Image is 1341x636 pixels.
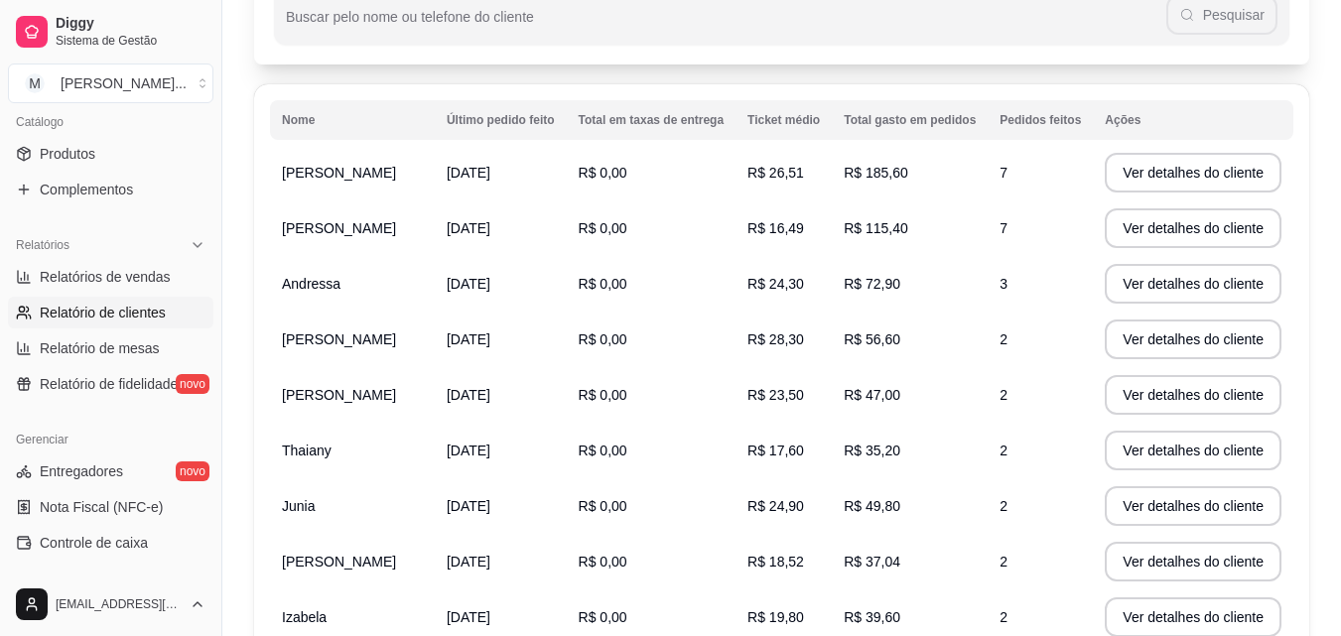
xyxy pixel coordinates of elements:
[1105,542,1281,581] button: Ver detalhes do cliente
[844,443,900,458] span: R$ 35,20
[282,498,315,514] span: Junia
[747,554,804,570] span: R$ 18,52
[447,276,490,292] span: [DATE]
[1000,609,1007,625] span: 2
[8,138,213,170] a: Produtos
[282,276,340,292] span: Andressa
[8,527,213,559] a: Controle de caixa
[1105,153,1281,192] button: Ver detalhes do cliente
[8,580,213,628] button: [EMAIL_ADDRESS][DOMAIN_NAME]
[1000,220,1007,236] span: 7
[40,144,95,164] span: Produtos
[40,533,148,553] span: Controle de caixa
[8,332,213,364] a: Relatório de mesas
[747,165,804,181] span: R$ 26,51
[8,563,213,594] a: Controle de fiado
[844,220,908,236] span: R$ 115,40
[25,73,45,93] span: M
[747,220,804,236] span: R$ 16,49
[747,387,804,403] span: R$ 23,50
[844,498,900,514] span: R$ 49,80
[56,33,205,49] span: Sistema de Gestão
[1000,331,1007,347] span: 2
[747,443,804,458] span: R$ 17,60
[579,331,627,347] span: R$ 0,00
[282,554,396,570] span: [PERSON_NAME]
[16,237,69,253] span: Relatórios
[567,100,737,140] th: Total em taxas de entrega
[844,276,900,292] span: R$ 72,90
[8,368,213,400] a: Relatório de fidelidadenovo
[40,497,163,517] span: Nota Fiscal (NFC-e)
[8,455,213,487] a: Entregadoresnovo
[1105,431,1281,470] button: Ver detalhes do cliente
[282,331,396,347] span: [PERSON_NAME]
[1105,486,1281,526] button: Ver detalhes do cliente
[1000,165,1007,181] span: 7
[579,554,627,570] span: R$ 0,00
[579,276,627,292] span: R$ 0,00
[1000,387,1007,403] span: 2
[8,8,213,56] a: DiggySistema de Gestão
[579,165,627,181] span: R$ 0,00
[579,387,627,403] span: R$ 0,00
[1000,498,1007,514] span: 2
[8,106,213,138] div: Catálogo
[40,461,123,481] span: Entregadores
[40,303,166,322] span: Relatório de clientes
[1000,443,1007,458] span: 2
[844,554,900,570] span: R$ 37,04
[1105,319,1281,359] button: Ver detalhes do cliente
[1105,208,1281,248] button: Ver detalhes do cliente
[40,569,146,588] span: Controle de fiado
[8,297,213,328] a: Relatório de clientes
[747,276,804,292] span: R$ 24,30
[286,15,1166,35] input: Buscar pelo nome ou telefone do cliente
[736,100,832,140] th: Ticket médio
[270,100,435,140] th: Nome
[282,387,396,403] span: [PERSON_NAME]
[435,100,567,140] th: Último pedido feito
[579,443,627,458] span: R$ 0,00
[447,498,490,514] span: [DATE]
[40,374,178,394] span: Relatório de fidelidade
[40,180,133,199] span: Complementos
[282,165,396,181] span: [PERSON_NAME]
[579,498,627,514] span: R$ 0,00
[8,64,213,103] button: Select a team
[844,165,908,181] span: R$ 185,60
[844,331,900,347] span: R$ 56,60
[579,220,627,236] span: R$ 0,00
[579,609,627,625] span: R$ 0,00
[56,15,205,33] span: Diggy
[56,596,182,612] span: [EMAIL_ADDRESS][DOMAIN_NAME]
[61,73,187,93] div: [PERSON_NAME] ...
[1000,276,1007,292] span: 3
[832,100,988,140] th: Total gasto em pedidos
[1000,554,1007,570] span: 2
[747,609,804,625] span: R$ 19,80
[1093,100,1293,140] th: Ações
[447,443,490,458] span: [DATE]
[282,220,396,236] span: [PERSON_NAME]
[747,498,804,514] span: R$ 24,90
[844,609,900,625] span: R$ 39,60
[447,609,490,625] span: [DATE]
[447,331,490,347] span: [DATE]
[447,387,490,403] span: [DATE]
[8,491,213,523] a: Nota Fiscal (NFC-e)
[747,331,804,347] span: R$ 28,30
[844,387,900,403] span: R$ 47,00
[40,267,171,287] span: Relatórios de vendas
[1105,264,1281,304] button: Ver detalhes do cliente
[447,165,490,181] span: [DATE]
[988,100,1093,140] th: Pedidos feitos
[447,554,490,570] span: [DATE]
[8,261,213,293] a: Relatórios de vendas
[282,609,327,625] span: Izabela
[8,174,213,205] a: Complementos
[40,338,160,358] span: Relatório de mesas
[1105,375,1281,415] button: Ver detalhes do cliente
[447,220,490,236] span: [DATE]
[8,424,213,455] div: Gerenciar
